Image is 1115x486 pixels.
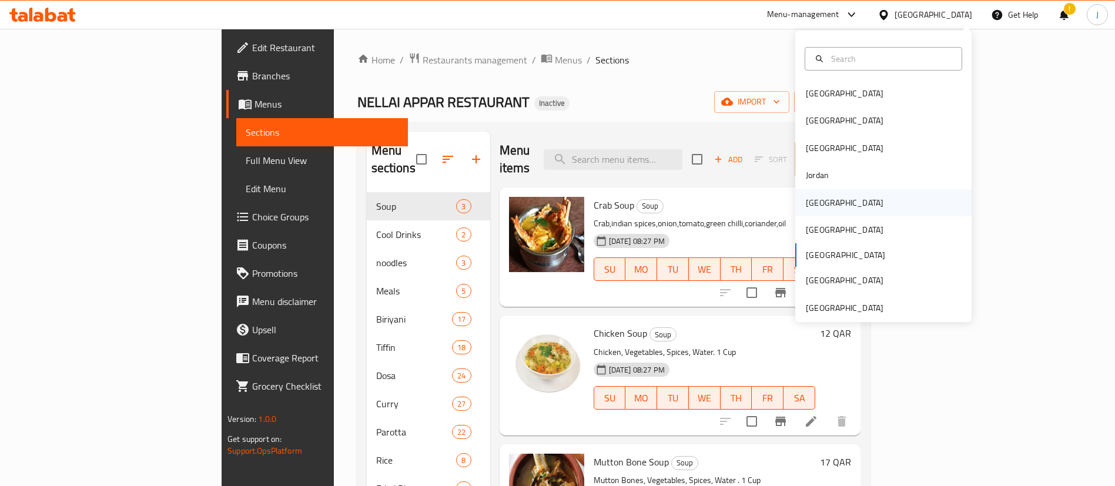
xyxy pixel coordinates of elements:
[625,257,657,281] button: MO
[246,182,399,196] span: Edit Menu
[766,279,795,307] button: Branch-specific-item
[452,397,471,411] div: items
[752,386,783,410] button: FR
[685,147,709,172] span: Select section
[367,418,490,446] div: Parotta22
[820,325,851,341] h6: 12 QAR
[544,149,682,170] input: search
[714,91,789,113] button: import
[806,196,883,209] div: [GEOGRAPHIC_DATA]
[783,257,815,281] button: SA
[599,261,621,278] span: SU
[252,41,399,55] span: Edit Restaurant
[367,277,490,305] div: Meals5
[226,372,408,400] a: Grocery Checklist
[895,8,972,21] div: [GEOGRAPHIC_DATA]
[637,199,664,213] div: Soup
[587,53,591,67] li: /
[671,456,698,470] div: Soup
[657,257,689,281] button: TU
[457,286,470,297] span: 5
[594,386,626,410] button: SU
[509,197,584,272] img: Crab Soup
[252,323,399,337] span: Upsell
[376,256,457,270] span: noodles
[255,97,399,111] span: Menus
[376,425,453,439] span: Parotta
[246,125,399,139] span: Sections
[500,142,530,177] h2: Menu items
[739,280,764,305] span: Select to update
[376,453,457,467] div: Rice
[453,370,470,381] span: 24
[672,456,698,470] span: Soup
[226,259,408,287] a: Promotions
[376,227,457,242] span: Cool Drinks
[236,175,408,203] a: Edit Menu
[820,454,851,470] h6: 17 QAR
[367,390,490,418] div: Curry27
[806,301,883,314] div: [GEOGRAPHIC_DATA]
[630,261,652,278] span: MO
[246,153,399,167] span: Full Menu View
[367,446,490,474] div: Rice8
[630,390,652,407] span: MO
[452,368,471,383] div: items
[804,414,818,428] a: Edit menu item
[452,340,471,354] div: items
[595,53,629,67] span: Sections
[236,146,408,175] a: Full Menu View
[534,98,570,108] span: Inactive
[367,192,490,220] div: Soup3
[367,361,490,390] div: Dosa24
[650,328,676,341] span: Soup
[376,312,453,326] span: Biriyani
[367,220,490,249] div: Cool Drinks2
[712,153,744,166] span: Add
[604,236,669,247] span: [DATE] 08:27 PM
[509,325,584,400] img: Chicken Soup
[594,345,815,360] p: Chicken, Vegetables, Spices, Water. 1 Cup
[752,257,783,281] button: FR
[252,266,399,280] span: Promotions
[662,390,684,407] span: TU
[594,216,815,231] p: Crab,indian spices,onion,tomato,green chilli,coriander,oil
[806,274,883,287] div: [GEOGRAPHIC_DATA]
[252,294,399,309] span: Menu disclaimer
[724,95,780,109] span: import
[532,53,536,67] li: /
[376,368,453,383] span: Dosa
[453,314,470,325] span: 17
[457,229,470,240] span: 2
[599,390,621,407] span: SU
[376,397,453,411] div: Curry
[806,114,883,127] div: [GEOGRAPHIC_DATA]
[594,324,647,342] span: Chicken Soup
[806,169,829,182] div: Jordan
[604,364,669,376] span: [DATE] 08:27 PM
[794,91,870,113] button: export
[357,52,870,68] nav: breadcrumb
[806,87,883,100] div: [GEOGRAPHIC_DATA]
[534,96,570,110] div: Inactive
[788,261,811,278] span: SA
[594,196,634,214] span: Crab Soup
[662,261,684,278] span: TU
[376,284,457,298] div: Meals
[689,386,721,410] button: WE
[226,344,408,372] a: Coverage Report
[456,256,471,270] div: items
[453,398,470,410] span: 27
[376,340,453,354] div: Tiffin
[594,453,669,471] span: Mutton Bone Soup
[227,431,282,447] span: Get support on:
[456,199,471,213] div: items
[555,53,582,67] span: Menus
[456,227,471,242] div: items
[541,52,582,68] a: Menus
[252,238,399,252] span: Coupons
[689,257,721,281] button: WE
[457,257,470,269] span: 3
[747,150,795,169] span: Select section first
[756,261,779,278] span: FR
